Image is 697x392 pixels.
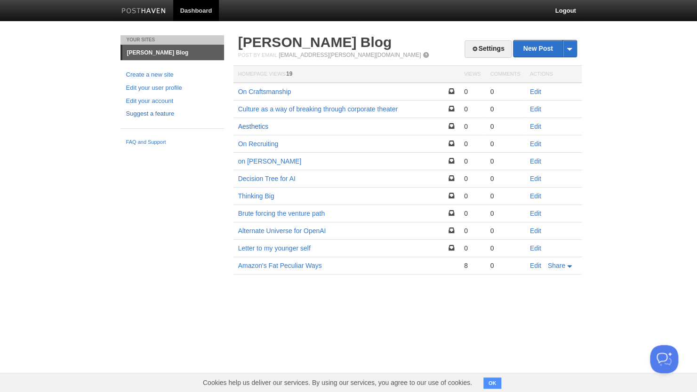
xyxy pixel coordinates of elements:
[126,109,218,119] a: Suggest a feature
[126,96,218,106] a: Edit your account
[513,40,576,57] a: New Post
[464,244,481,252] div: 0
[490,157,520,165] div: 0
[464,87,481,96] div: 0
[464,105,481,113] div: 0
[464,122,481,131] div: 0
[490,105,520,113] div: 0
[238,210,325,217] a: Brute forcing the venture path
[530,88,541,95] a: Edit
[120,35,224,45] li: Your Sites
[238,262,322,269] a: Amazon's Fat Peculiar Ways
[548,262,565,269] span: Share
[530,244,541,252] a: Edit
[530,157,541,165] a: Edit
[238,105,398,113] a: Culture as a way of breaking through corporate theater
[530,227,541,235] a: Edit
[490,261,520,270] div: 0
[530,192,541,200] a: Edit
[238,34,392,50] a: [PERSON_NAME] Blog
[490,87,520,96] div: 0
[233,66,459,83] th: Homepage Views
[530,175,541,182] a: Edit
[126,83,218,93] a: Edit your user profile
[464,140,481,148] div: 0
[465,40,511,58] a: Settings
[464,261,481,270] div: 8
[459,66,485,83] th: Views
[121,8,166,15] img: Posthaven-bar
[464,192,481,200] div: 0
[238,123,269,130] a: Aesthetics
[464,227,481,235] div: 0
[650,345,678,373] iframe: Help Scout Beacon - Open
[464,174,481,183] div: 0
[490,192,520,200] div: 0
[483,377,502,389] button: OK
[238,157,302,165] a: on [PERSON_NAME]
[122,45,224,60] a: [PERSON_NAME] Blog
[530,210,541,217] a: Edit
[238,244,311,252] a: Letter to my younger self
[490,174,520,183] div: 0
[490,209,520,218] div: 0
[193,373,481,392] span: Cookies help us deliver our services. By using our services, you agree to our use of cookies.
[126,138,218,147] a: FAQ and Support
[490,122,520,131] div: 0
[238,175,296,182] a: Decision Tree for AI
[279,52,421,58] a: [EMAIL_ADDRESS][PERSON_NAME][DOMAIN_NAME]
[464,157,481,165] div: 0
[485,66,525,83] th: Comments
[238,227,326,235] a: Alternate Universe for OpenAI
[238,88,291,95] a: On Craftsmanship
[530,262,541,269] a: Edit
[286,71,292,77] span: 19
[238,52,277,58] span: Post by Email
[530,140,541,148] a: Edit
[525,66,582,83] th: Actions
[464,209,481,218] div: 0
[490,227,520,235] div: 0
[530,105,541,113] a: Edit
[490,140,520,148] div: 0
[490,244,520,252] div: 0
[238,140,279,148] a: On Recruiting
[238,192,274,200] a: Thinking Big
[126,70,218,80] a: Create a new site
[530,123,541,130] a: Edit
